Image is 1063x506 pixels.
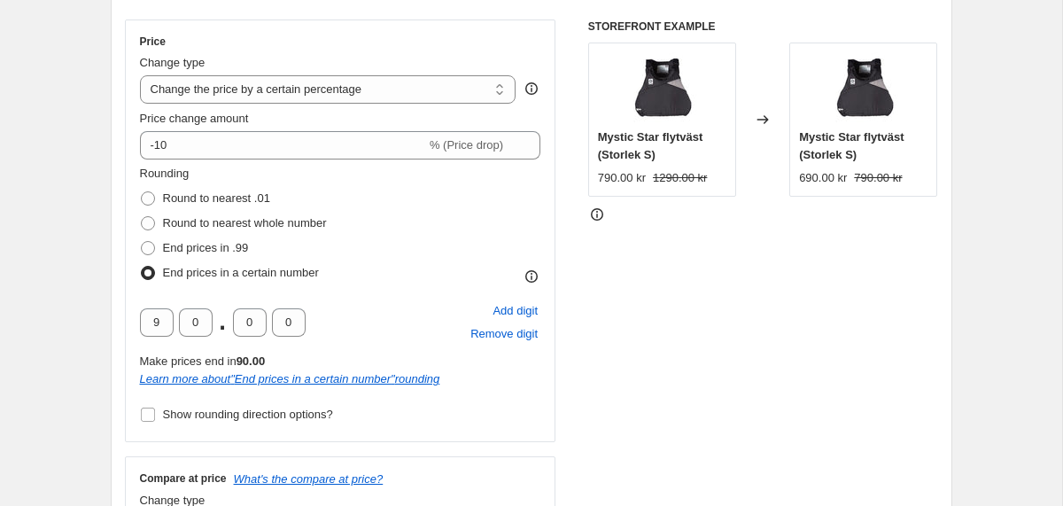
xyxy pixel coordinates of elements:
[799,130,904,161] span: Mystic Star flytväst (Storlek S)
[140,471,227,486] h3: Compare at price
[233,308,267,337] input: ﹡
[493,302,538,320] span: Add digit
[163,241,249,254] span: End prices in .99
[163,216,327,230] span: Round to nearest whole number
[653,169,707,187] strike: 1290.00 kr
[140,167,190,180] span: Rounding
[272,308,306,337] input: ﹡
[140,308,174,337] input: ﹡
[234,472,384,486] button: What's the compare at price?
[163,266,319,279] span: End prices in a certain number
[140,112,249,125] span: Price change amount
[588,19,938,34] h6: STOREFRONT EXAMPLE
[163,191,270,205] span: Round to nearest .01
[218,308,228,337] span: .
[179,308,213,337] input: ﹡
[854,169,902,187] strike: 790.00 kr
[523,80,540,97] div: help
[140,131,426,160] input: -15
[598,130,703,161] span: Mystic Star flytväst (Storlek S)
[799,169,847,187] div: 690.00 kr
[237,354,266,368] b: 90.00
[626,52,697,123] img: Mystic-star-flyt-vast-floatation-vest-blac-svart-gra-black-grey-KITEBOARDCENTER-KITE-och-WINGBUTI...
[140,354,266,368] span: Make prices end in
[490,300,540,323] button: Add placeholder
[430,138,503,152] span: % (Price drop)
[140,56,206,69] span: Change type
[140,372,440,385] i: Learn more about " End prices in a certain number " rounding
[140,372,440,385] a: Learn more about"End prices in a certain number"rounding
[468,323,540,346] button: Remove placeholder
[470,325,538,343] span: Remove digit
[598,169,646,187] div: 790.00 kr
[828,52,899,123] img: Mystic-star-flyt-vast-floatation-vest-blac-svart-gra-black-grey-KITEBOARDCENTER-KITE-och-WINGBUTI...
[163,408,333,421] span: Show rounding direction options?
[140,35,166,49] h3: Price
